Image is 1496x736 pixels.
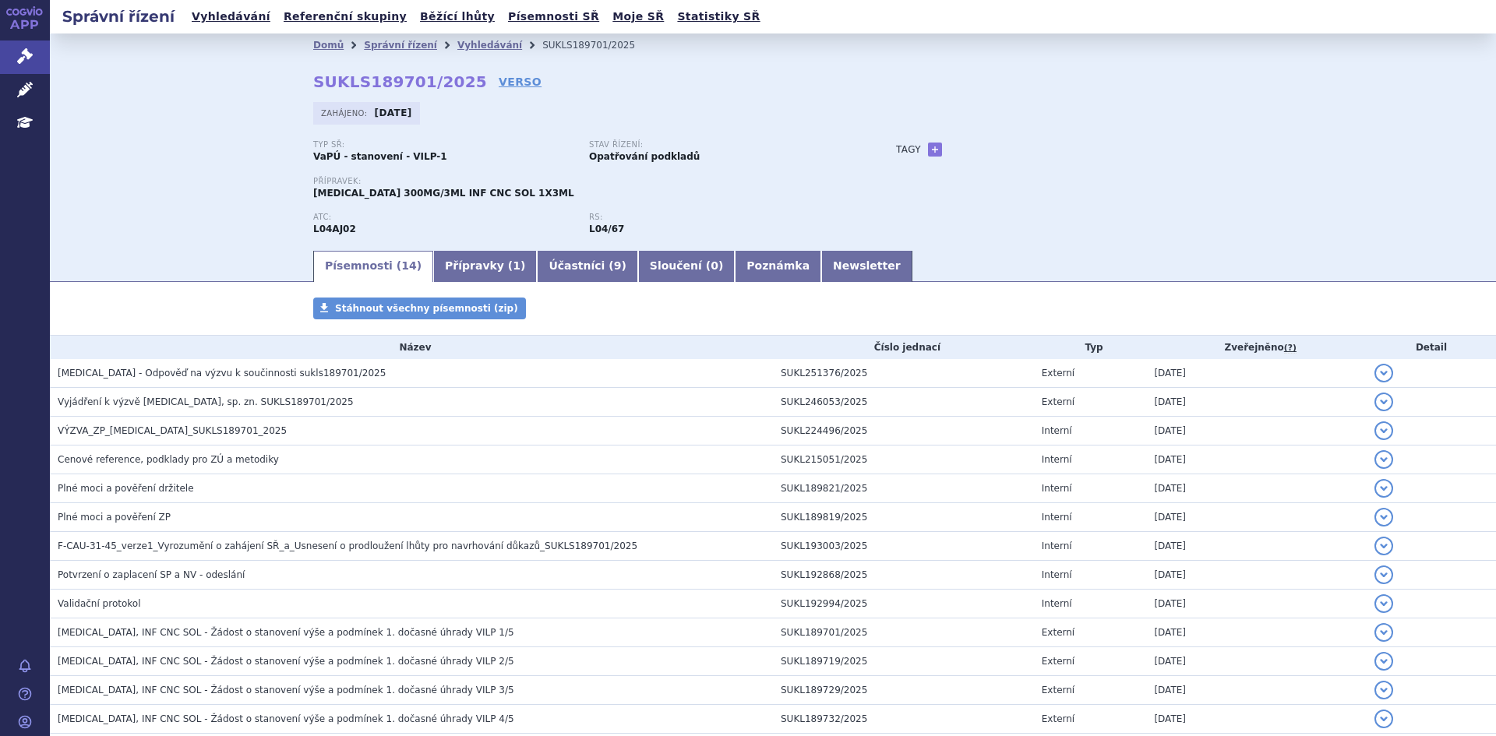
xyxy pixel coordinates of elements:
td: [DATE] [1146,445,1367,474]
button: detail [1374,393,1393,411]
button: detail [1374,537,1393,555]
span: Interní [1042,541,1072,551]
button: detail [1374,652,1393,671]
th: Zveřejněno [1146,336,1367,359]
button: detail [1374,594,1393,613]
span: 1 [513,259,520,272]
p: Typ SŘ: [313,140,573,150]
td: SUKL192868/2025 [773,561,1034,590]
button: detail [1374,479,1393,498]
span: Externí [1042,627,1074,638]
a: Písemnosti (14) [313,251,433,282]
td: [DATE] [1146,503,1367,532]
span: Interní [1042,512,1072,523]
span: 14 [401,259,416,272]
span: Validační protokol [58,598,141,609]
span: Interní [1042,454,1072,465]
td: SUKL189732/2025 [773,705,1034,734]
a: Poznámka [735,251,821,282]
span: Externí [1042,685,1074,696]
a: + [928,143,942,157]
span: ULTOMIRIS, INF CNC SOL - Žádost o stanovení výše a podmínek 1. dočasné úhrady VILP 2/5 [58,656,514,667]
p: Přípravek: [313,177,865,186]
button: detail [1374,681,1393,699]
span: Interní [1042,569,1072,580]
li: SUKLS189701/2025 [542,33,655,57]
span: ULTOMIRIS, INF CNC SOL - Žádost o stanovení výše a podmínek 1. dočasné úhrady VILP 3/5 [58,685,514,696]
span: [MEDICAL_DATA] 300MG/3ML INF CNC SOL 1X3ML [313,188,574,199]
td: [DATE] [1146,561,1367,590]
a: Sloučení (0) [638,251,735,282]
span: Externí [1042,713,1074,724]
th: Typ [1034,336,1147,359]
td: [DATE] [1146,359,1367,388]
a: Správní řízení [364,40,437,51]
td: SUKL189719/2025 [773,647,1034,676]
td: [DATE] [1146,618,1367,647]
a: Referenční skupiny [279,6,411,27]
strong: SUKLS189701/2025 [313,72,487,91]
abbr: (?) [1284,343,1297,354]
h2: Správní řízení [50,5,187,27]
span: VÝZVA_ZP_ULTOMIRIS_SUKLS189701_2025 [58,425,287,436]
p: Stav řízení: [589,140,849,150]
button: detail [1374,450,1393,469]
th: Detail [1367,336,1496,359]
a: Písemnosti SŘ [503,6,604,27]
span: Potvrzení o zaplacení SP a NV - odeslání [58,569,245,580]
td: [DATE] [1146,590,1367,618]
td: SUKL193003/2025 [773,532,1034,561]
td: [DATE] [1146,647,1367,676]
strong: ravulizumab [589,224,624,234]
td: [DATE] [1146,676,1367,705]
button: detail [1374,421,1393,440]
button: detail [1374,623,1393,642]
a: Newsletter [821,251,912,282]
a: Přípravky (1) [433,251,537,282]
td: SUKL189701/2025 [773,618,1034,647]
a: Statistiky SŘ [672,6,764,27]
td: [DATE] [1146,417,1367,445]
span: Cenové reference, podklady pro ZÚ a metodiky [58,454,279,465]
span: Vyjádření k výzvě ULTOMIRIS, sp. zn. SUKLS189701/2025 [58,396,354,407]
td: SUKL189729/2025 [773,676,1034,705]
span: Zahájeno: [321,107,370,119]
span: 9 [614,259,622,272]
a: Vyhledávání [187,6,275,27]
strong: RAVULIZUMAB [313,224,356,234]
span: ULTOMIRIS, INF CNC SOL - Žádost o stanovení výše a podmínek 1. dočasné úhrady VILP 4/5 [58,713,514,724]
td: [DATE] [1146,388,1367,417]
a: Domů [313,40,344,51]
span: Plné moci a pověření ZP [58,512,171,523]
span: Interní [1042,598,1072,609]
button: detail [1374,508,1393,526]
td: SUKL251376/2025 [773,359,1034,388]
a: Běžící lhůty [415,6,499,27]
p: RS: [589,213,849,222]
a: Moje SŘ [608,6,669,27]
td: [DATE] [1146,705,1367,734]
button: detail [1374,565,1393,584]
span: Plné moci a pověření držitele [58,483,194,494]
span: Externí [1042,368,1074,379]
strong: VaPÚ - stanovení - VILP-1 [313,151,447,162]
button: detail [1374,710,1393,728]
strong: Opatřování podkladů [589,151,700,162]
span: Externí [1042,656,1074,667]
td: SUKL246053/2025 [773,388,1034,417]
th: Název [50,336,773,359]
span: Interní [1042,425,1072,436]
td: SUKL189821/2025 [773,474,1034,503]
span: Interní [1042,483,1072,494]
p: ATC: [313,213,573,222]
a: VERSO [499,74,542,90]
td: SUKL189819/2025 [773,503,1034,532]
h3: Tagy [896,140,921,159]
span: Stáhnout všechny písemnosti (zip) [335,303,518,314]
td: [DATE] [1146,474,1367,503]
a: Účastníci (9) [537,251,637,282]
span: Externí [1042,396,1074,407]
td: SUKL224496/2025 [773,417,1034,445]
span: 0 [711,259,718,272]
td: SUKL192994/2025 [773,590,1034,618]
